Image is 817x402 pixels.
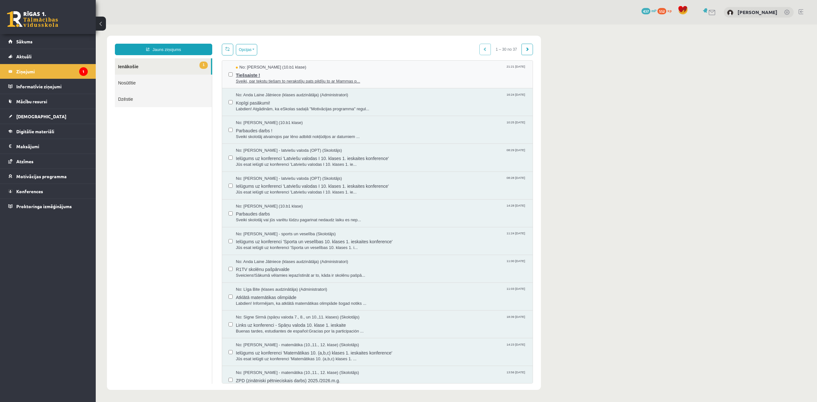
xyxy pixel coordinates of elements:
span: Ielūgums uz konferenci 'Latviešu valodas I 10. klases 1. ieskaites konference' [140,157,431,165]
a: Aktuāli [8,49,88,64]
span: Mācību resursi [16,99,47,104]
span: 13:56 [DATE] [409,345,431,350]
span: No: Anda Laine Jātniece (klases audzinātāja) (Administratori) [140,68,252,74]
span: 552 [657,8,666,14]
span: No: [PERSON_NAME] - latviešu valoda (OPT) (Skolotājs) [140,123,246,129]
span: 10:25 [DATE] [409,95,431,100]
span: No: Anda Laine Jātniece (klases audzinātāja) (Administratori) [140,234,252,240]
span: [DEMOGRAPHIC_DATA] [16,113,66,119]
span: Sveiki skolotāj atvainojos par lēno adbildi nokļūdijos ar datumiem ... [140,109,431,115]
span: 1 [104,37,112,44]
a: Maksājumi [8,139,88,154]
a: [PERSON_NAME] [738,9,777,15]
a: Ziņojumi1 [8,64,88,79]
span: 11:03 [DATE] [409,262,431,267]
span: Atzīmes [16,158,34,164]
a: No: [PERSON_NAME] (10.b1 klase) 14:28 [DATE] Parbaudes darbs Sveiki skolotāj vai jūs varētu lūdzu... [140,179,431,199]
a: No: [PERSON_NAME] - matemātika (10.,11., 12. klase) (Skolotājs) 13:56 [DATE] ZPD (zinātniski pētn... [140,345,431,365]
a: Atzīmes [8,154,88,169]
a: Motivācijas programma [8,169,88,184]
span: Jūs esat ielūgti uz konferenci 'Matemātikas 10. (a,b,c) klases 1. ... [140,332,431,338]
span: 1 – 30 no 37 [395,19,426,31]
span: Sākums [16,39,33,44]
span: 11:00 [DATE] [409,234,431,239]
a: Rīgas 1. Tālmācības vidusskola [7,11,58,27]
span: 11:24 [DATE] [409,207,431,211]
span: No: [PERSON_NAME] - sports un veselība (Skolotājs) [140,207,240,213]
span: Sveiki, par tekstu tiešam to nerakstīju pats pildīju to ar Mammas p... [140,54,431,60]
span: No: [PERSON_NAME] - matemātika (10.,11., 12. klase) (Skolotājs) [140,345,263,351]
a: Nosūtītie [19,50,116,66]
legend: Ziņojumi [16,64,88,79]
span: Sveiki skolotāj vai jūs varētu lūdzu pagarinat nedaudz laiku es nep... [140,193,431,199]
legend: Informatīvie ziņojumi [16,79,88,94]
legend: Maksājumi [16,139,88,154]
span: Jūs esat ielūgti uz konferenci 'Latviešu valodas I 10. klases 1. ie... [140,165,431,171]
span: Jūs esat ielūgti uz konferenci 'Sporta un veselības 10. klases 1. i... [140,220,431,226]
span: 08:28 [DATE] [409,151,431,156]
span: Links uz konferenci - Spāņu valoda 10. klase 1. ieskaite [140,296,431,304]
a: No: Anda Laine Jātniece (klases audzinātāja) (Administratori) 11:00 [DATE] R1TV skolēnu pašpārval... [140,234,431,254]
span: Aktuāli [16,54,32,59]
span: 16:24 [DATE] [409,68,431,72]
a: No: Līga Bite (klases audzinātāja) (Administratori) 11:03 [DATE] Atklātā matemātikas olimpiāde La... [140,262,431,282]
span: No: [PERSON_NAME] (10.b1 klase) [140,95,207,101]
span: Sveiciens!Sākumā vēlamies iepazīstināt ar to, kāda ir skolēnu pašpā... [140,248,431,254]
span: 21:21 [DATE] [409,40,431,45]
span: Atklātā matemātikas olimpiāde [140,268,431,276]
a: Konferences [8,184,88,199]
span: 14:23 [DATE] [409,318,431,322]
span: Tiešsaiste ! [140,46,431,54]
span: Motivācijas programma [16,173,67,179]
span: Ielūgums uz konferenci 'Sporta un veselības 10. klases 1. ieskaites konference' [140,212,431,220]
span: Konferences [16,188,43,194]
a: Sākums [8,34,88,49]
a: Proktoringa izmēģinājums [8,199,88,214]
span: Buenas tardes, estudiantes de español:Gracias por la participación ... [140,304,431,310]
a: No: [PERSON_NAME] (10.b1 klase) 10:25 [DATE] Parbaudes darbs ! Sveiki skolotāj atvainojos par lēn... [140,95,431,115]
span: Proktoringa izmēģinājums [16,203,72,209]
span: No: Signe Sirmā (spāņu valoda 7., 8., un 10.,11. klases) (Skolotājs) [140,290,264,296]
button: Opcijas [140,19,161,31]
span: Ielūgums uz konferenci 'Latviešu valodas I 10. klases 1. ieskaites konference' [140,129,431,137]
a: No: [PERSON_NAME] - latviešu valoda (OPT) (Skolotājs) 08:28 [DATE] Ielūgums uz konferenci 'Latvie... [140,151,431,171]
a: No: Signe Sirmā (spāņu valoda 7., 8., un 10.,11. klases) (Skolotājs) 18:39 [DATE] Links uz konfer... [140,290,431,310]
a: Jauns ziņojums [19,19,116,31]
a: 1Ienākošie [19,34,115,50]
span: Kopīgi pasākumi! [140,74,431,82]
span: R1TV skolēnu pašpārvalde [140,240,431,248]
span: Ielūgums uz konferenci 'Matemātikas 10. (a,b,c) klases 1. ieskaites konference' [140,324,431,332]
span: Parbaudes darbs [140,185,431,193]
a: Dzēstie [19,66,116,83]
a: 552 xp [657,8,675,13]
a: Mācību resursi [8,94,88,109]
span: mP [651,8,656,13]
a: Informatīvie ziņojumi [8,79,88,94]
span: 18:39 [DATE] [409,290,431,295]
a: 437 mP [641,8,656,13]
a: No: [PERSON_NAME] - matemātika (10.,11., 12. klase) (Skolotājs) 14:23 [DATE] Ielūgums uz konferen... [140,318,431,337]
span: 08:29 [DATE] [409,123,431,128]
a: No: Anda Laine Jātniece (klases audzinātāja) (Administratori) 16:24 [DATE] Kopīgi pasākumi! Labdi... [140,68,431,87]
span: Labdien! Atgādinām, ka eSkolas sadaļā "Motivācijas programma" regul... [140,82,431,88]
span: 14:28 [DATE] [409,179,431,184]
a: No: [PERSON_NAME] (10.b1 klase) 21:21 [DATE] Tiešsaiste ! Sveiki, par tekstu tiešam to nerakstīju... [140,40,431,60]
span: ZPD (zinātniski pētnieciskais darbs) 2025./2026.m.g. [140,351,431,359]
a: No: [PERSON_NAME] - sports un veselība (Skolotājs) 11:24 [DATE] Ielūgums uz konferenci 'Sporta un... [140,207,431,226]
img: Artūrs Keinovskis [727,10,733,16]
span: No: [PERSON_NAME] (10.b1 klase) [140,179,207,185]
span: No: [PERSON_NAME] - matemātika (10.,11., 12. klase) (Skolotājs) [140,318,263,324]
span: Digitālie materiāli [16,128,54,134]
span: No: Līga Bite (klases audzinātāja) (Administratori) [140,262,231,268]
a: No: [PERSON_NAME] - latviešu valoda (OPT) (Skolotājs) 08:29 [DATE] Ielūgums uz konferenci 'Latvie... [140,123,431,143]
span: No: [PERSON_NAME] - latviešu valoda (OPT) (Skolotājs) [140,151,246,157]
span: Jūs esat ielūgti uz konferenci 'Latviešu valodas I 10. klases 1. ie... [140,137,431,143]
span: No: [PERSON_NAME] (10.b1 klase) [140,40,211,46]
a: [DEMOGRAPHIC_DATA] [8,109,88,124]
span: 437 [641,8,650,14]
i: 1 [79,67,88,76]
span: Parbaudes darbs ! [140,101,431,109]
a: Digitālie materiāli [8,124,88,139]
span: xp [667,8,671,13]
span: Labdien! Informējam, ka atklātā matemātikas olimpiāde šogad notiks ... [140,276,431,282]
